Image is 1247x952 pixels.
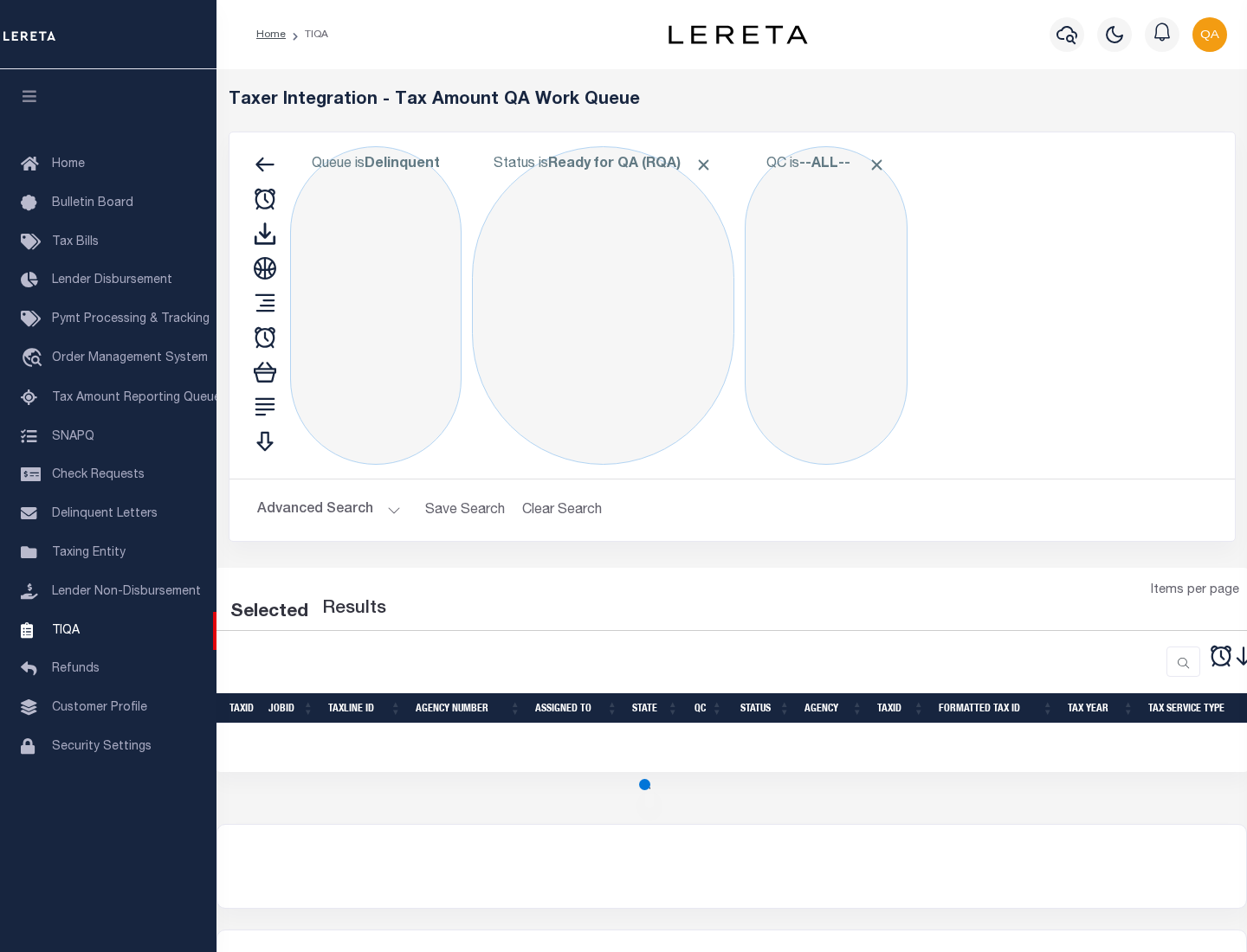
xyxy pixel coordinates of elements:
a: Home [256,29,286,40]
i: travel_explore [21,348,48,370]
th: QC [686,693,730,724]
img: logo-dark.svg [669,25,807,44]
span: Bulletin Board [52,197,133,209]
span: Lender Disbursement [52,274,172,286]
th: Tax Year [1061,693,1141,724]
div: Selected [230,599,308,627]
span: Check Requests [52,469,145,481]
span: Tax Amount Reporting Queue [52,392,221,404]
span: Taxing Entity [52,547,126,559]
b: Delinquent [365,158,440,171]
b: Ready for QA (RQA) [548,158,713,171]
span: SNAPQ [52,430,94,442]
div: Click to Edit [745,146,908,465]
span: Items per page [1151,582,1239,601]
button: Save Search [415,493,515,527]
h5: Taxer Integration - Tax Amount QA Work Queue [229,90,1236,111]
span: Tax Bills [52,236,99,248]
li: TIQA [286,27,328,42]
th: Status [730,693,798,724]
span: Security Settings [52,741,152,753]
span: Click to Remove [695,156,713,174]
span: Customer Profile [52,702,147,714]
button: Advanced Search [257,493,401,527]
th: JobID [262,693,321,724]
span: Lender Non-Disbursement [52,586,201,598]
th: Formatted Tax ID [932,693,1061,724]
th: Agency Number [409,693,528,724]
span: Order Management System [52,352,208,364]
th: TaxLine ID [321,693,409,724]
span: TIQA [52,624,80,636]
div: Click to Edit [290,146,462,465]
span: Click to Remove [868,156,886,174]
img: svg+xml;base64,PHN2ZyB4bWxucz0iaHR0cDovL3d3dy53My5vcmcvMjAwMC9zdmciIHBvaW50ZXItZXZlbnRzPSJub25lIi... [1192,17,1227,52]
b: --ALL-- [799,158,850,171]
th: Agency [798,693,870,724]
span: Home [52,158,85,170]
th: Assigned To [528,693,625,724]
div: Click to Edit [472,146,734,465]
th: TaxID [870,693,932,724]
th: State [625,693,686,724]
button: Clear Search [515,493,610,527]
th: TaxID [223,693,262,724]
span: Pymt Processing & Tracking [52,313,210,325]
span: Refunds [52,663,100,675]
label: Results [322,595,386,623]
span: Delinquent Letters [52,508,158,520]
